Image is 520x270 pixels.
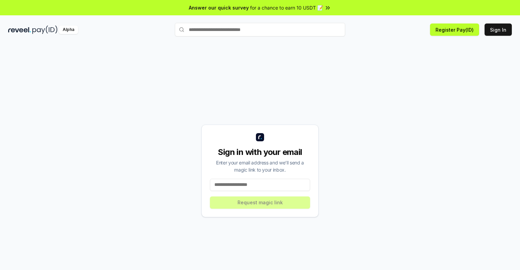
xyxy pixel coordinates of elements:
span: for a chance to earn 10 USDT 📝 [250,4,323,11]
div: Alpha [59,26,78,34]
img: logo_small [256,133,264,141]
img: pay_id [32,26,58,34]
button: Sign In [485,23,512,36]
div: Enter your email address and we’ll send a magic link to your inbox. [210,159,310,173]
div: Sign in with your email [210,147,310,158]
button: Register Pay(ID) [430,23,479,36]
img: reveel_dark [8,26,31,34]
span: Answer our quick survey [189,4,249,11]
